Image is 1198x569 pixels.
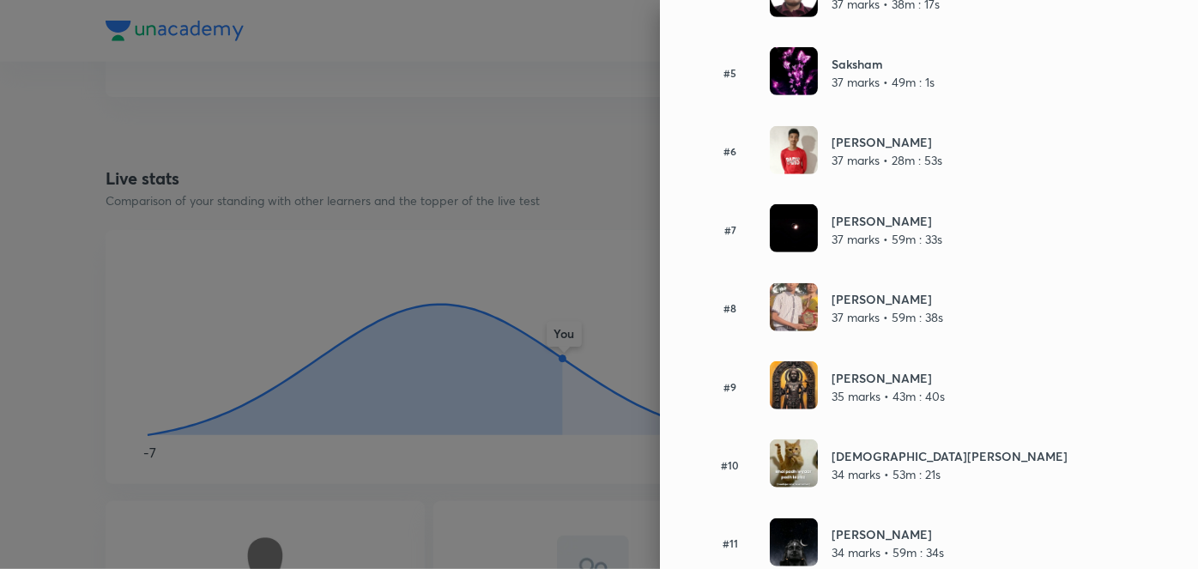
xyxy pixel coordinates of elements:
h6: [PERSON_NAME] [832,369,945,387]
h6: [PERSON_NAME] [832,525,944,543]
h6: [PERSON_NAME] [832,212,942,230]
p: 35 marks • 43m : 40s [832,387,945,405]
h6: [PERSON_NAME] [832,133,942,151]
img: Avatar [770,283,818,331]
h6: [DEMOGRAPHIC_DATA][PERSON_NAME] [832,447,1068,465]
h6: #7 [701,222,759,238]
img: Avatar [770,126,818,174]
h6: Saksham [832,55,935,73]
h6: #5 [701,65,759,81]
img: Avatar [770,204,818,252]
img: Avatar [770,518,818,566]
h6: #6 [701,143,759,159]
p: 34 marks • 59m : 34s [832,543,944,561]
h6: #11 [701,536,759,551]
p: 37 marks • 59m : 33s [832,230,942,248]
h6: #10 [701,457,759,473]
img: Avatar [770,361,818,409]
h6: #8 [701,300,759,316]
h6: #9 [701,379,759,395]
p: 37 marks • 28m : 53s [832,151,942,169]
h6: [PERSON_NAME] [832,290,943,308]
p: 34 marks • 53m : 21s [832,465,1068,483]
p: 37 marks • 49m : 1s [832,73,935,91]
img: Avatar [770,439,818,487]
img: Avatar [770,47,818,95]
p: 37 marks • 59m : 38s [832,308,943,326]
